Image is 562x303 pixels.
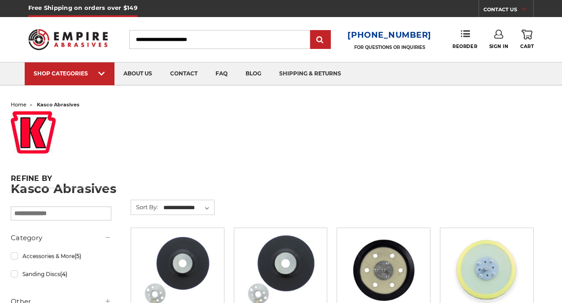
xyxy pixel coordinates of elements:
[312,31,329,49] input: Submit
[11,101,26,108] a: home
[237,62,270,85] a: blog
[347,44,431,50] p: FOR QUESTIONS OR INQUIRIES
[11,233,111,243] h5: Category
[131,200,158,214] label: Sort By:
[452,30,477,49] a: Reorder
[483,4,533,17] a: CONTACT US
[34,70,105,77] div: SHOP CATEGORIES
[37,101,79,108] span: kasco abrasives
[11,174,111,188] h5: Refine by
[206,62,237,85] a: faq
[161,62,206,85] a: contact
[28,24,108,55] img: Empire Abrasives
[162,201,214,215] select: Sort By:
[75,253,81,259] span: (5)
[60,271,67,277] span: (4)
[11,183,551,195] h1: Kasco Abrasives
[114,62,161,85] a: about us
[11,111,56,154] img: kasco_logo_red_1508352977__66060.original.jpg
[520,44,534,49] span: Cart
[11,248,111,264] a: Accessories & More
[270,62,350,85] a: shipping & returns
[520,30,534,49] a: Cart
[11,266,111,282] a: Sanding Discs
[452,44,477,49] span: Reorder
[347,29,431,42] a: [PHONE_NUMBER]
[489,44,509,49] span: Sign In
